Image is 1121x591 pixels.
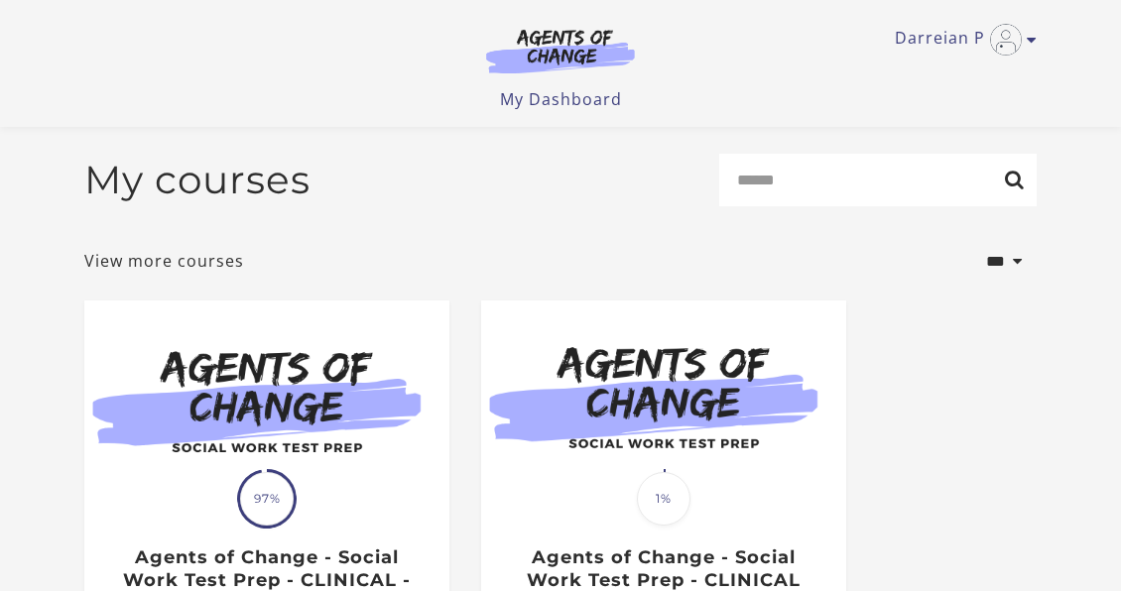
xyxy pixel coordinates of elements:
a: View more courses [84,249,244,273]
a: Toggle menu [895,24,1027,56]
span: 97% [240,472,294,526]
h3: Agents of Change - Social Work Test Prep - CLINICAL [502,546,824,591]
img: Agents of Change Logo [465,28,656,73]
span: 1% [637,472,690,526]
h2: My courses [84,157,311,203]
a: My Dashboard [500,88,622,110]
